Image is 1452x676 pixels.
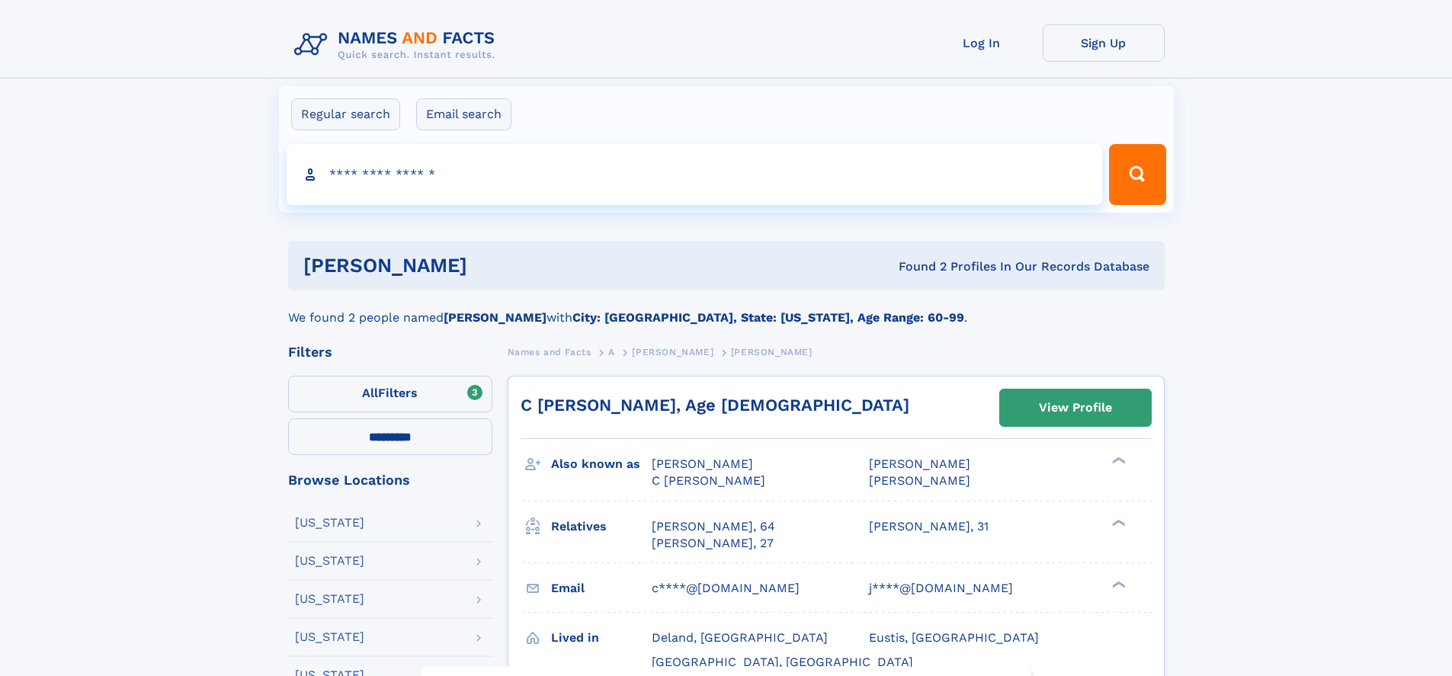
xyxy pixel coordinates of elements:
button: Search Button [1109,144,1165,205]
a: [PERSON_NAME] [632,342,713,361]
div: ❯ [1108,517,1127,527]
div: ❯ [1108,579,1127,589]
div: Browse Locations [288,473,492,487]
a: Sign Up [1043,24,1165,62]
span: All [362,386,378,400]
span: [PERSON_NAME] [632,347,713,357]
label: Email search [416,98,511,130]
div: We found 2 people named with . [288,290,1165,327]
span: A [608,347,615,357]
input: search input [287,144,1103,205]
div: ❯ [1108,456,1127,466]
h1: [PERSON_NAME] [303,256,683,275]
a: Log In [921,24,1043,62]
a: Names and Facts [508,342,591,361]
span: [PERSON_NAME] [869,473,970,488]
span: [PERSON_NAME] [731,347,813,357]
label: Filters [288,376,492,412]
label: Regular search [291,98,400,130]
a: A [608,342,615,361]
b: [PERSON_NAME] [444,310,547,325]
div: [US_STATE] [295,517,364,529]
h3: Lived in [551,625,652,651]
div: [US_STATE] [295,631,364,643]
a: [PERSON_NAME], 64 [652,518,775,535]
div: [US_STATE] [295,555,364,567]
span: [GEOGRAPHIC_DATA], [GEOGRAPHIC_DATA] [652,655,913,669]
div: [US_STATE] [295,593,364,605]
div: Filters [288,345,492,359]
h3: Also known as [551,451,652,477]
div: Found 2 Profiles In Our Records Database [683,258,1149,275]
h3: Relatives [551,514,652,540]
span: Deland, [GEOGRAPHIC_DATA] [652,630,828,645]
span: [PERSON_NAME] [652,457,753,471]
span: [PERSON_NAME] [869,457,970,471]
span: C [PERSON_NAME] [652,473,765,488]
a: View Profile [1000,389,1151,426]
span: Eustis, [GEOGRAPHIC_DATA] [869,630,1039,645]
img: Logo Names and Facts [288,24,508,66]
div: View Profile [1039,390,1112,425]
h3: Email [551,575,652,601]
a: C [PERSON_NAME], Age [DEMOGRAPHIC_DATA] [521,396,909,415]
b: City: [GEOGRAPHIC_DATA], State: [US_STATE], Age Range: 60-99 [572,310,964,325]
a: [PERSON_NAME], 31 [869,518,989,535]
a: [PERSON_NAME], 27 [652,535,774,552]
